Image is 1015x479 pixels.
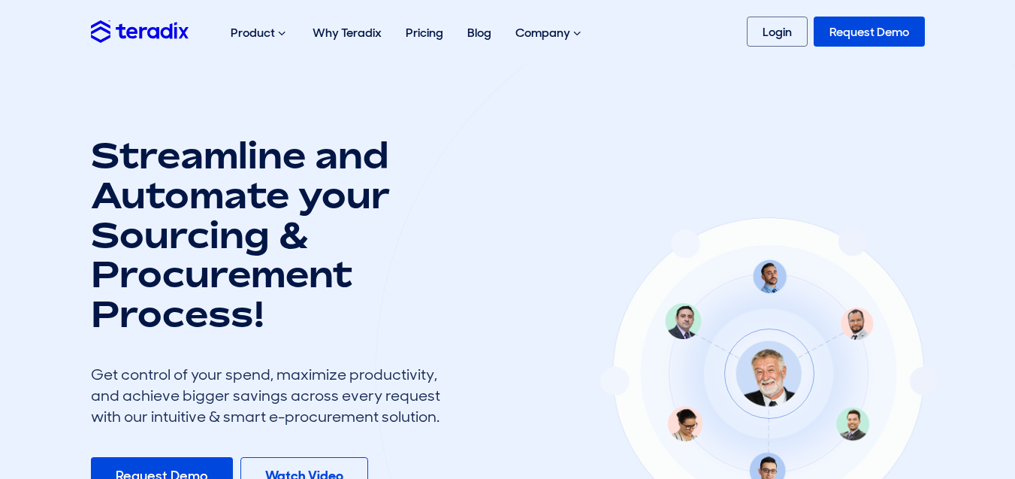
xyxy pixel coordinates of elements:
div: Company [503,9,596,57]
h1: Streamline and Automate your Sourcing & Procurement Process! [91,135,452,334]
a: Why Teradix [301,9,394,56]
a: Login [747,17,808,47]
a: Blog [455,9,503,56]
a: Request Demo [814,17,925,47]
div: Get control of your spend, maximize productivity, and achieve bigger savings across every request... [91,364,452,427]
img: Teradix logo [91,20,189,42]
a: Pricing [394,9,455,56]
div: Product [219,9,301,57]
